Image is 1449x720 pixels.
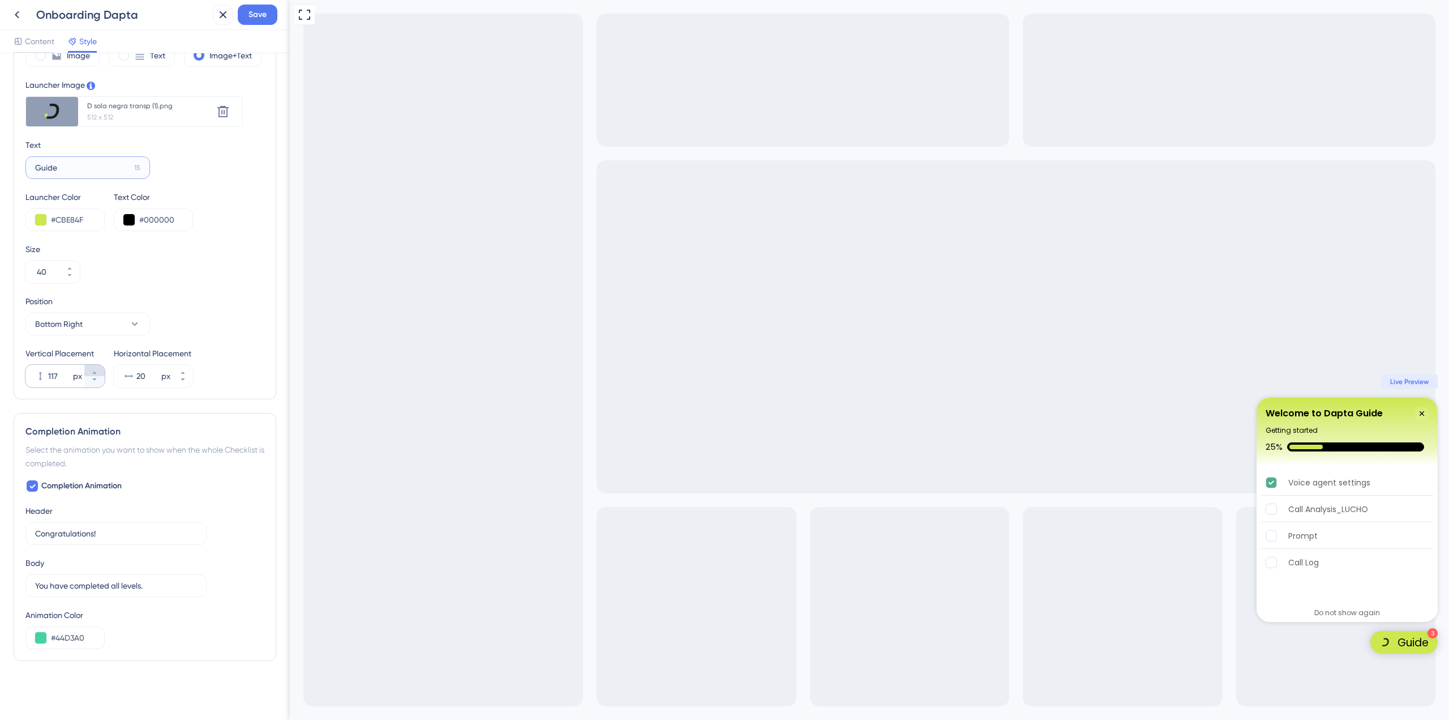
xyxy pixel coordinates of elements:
[87,101,212,110] div: D sola negra transp (1).png
[248,8,267,22] span: Save
[25,78,243,92] div: Launcher Image
[25,443,264,470] div: Select the animation you want to show when the whole Checklist is completed.
[967,398,1148,622] div: Checklist Container
[1087,634,1103,650] img: launcher-image-alternative-text
[48,369,71,383] input: px
[25,504,53,518] div: Header
[134,163,140,172] div: 15
[173,365,193,376] button: px
[25,608,264,622] div: Animation Color
[67,49,90,62] label: Image
[998,556,1029,569] div: Call Log
[971,497,1143,522] div: Call Analysis_LUCHO is incomplete.
[161,369,170,383] div: px
[79,35,97,48] span: Style
[35,580,197,592] input: You have completed all levels.
[976,425,1028,436] div: Getting started
[25,35,54,48] span: Content
[25,138,41,152] div: Text
[25,242,264,256] div: Size
[136,369,159,383] input: px
[1100,377,1139,386] span: Live Preview
[35,161,130,174] input: 15
[173,376,193,387] button: px
[976,442,1139,452] div: Checklist progress: 25%
[971,523,1143,549] div: Prompt is incomplete.
[1108,636,1139,650] div: Guide
[998,502,1078,516] div: Call Analysis_LUCHO
[25,295,150,308] div: Position
[36,7,208,23] div: Onboarding Dapta
[87,113,213,122] div: 512 x 512
[998,529,1028,543] div: Prompt
[25,425,264,438] div: Completion Animation
[976,407,1093,420] div: Welcome to Dapta Guide
[25,190,105,204] div: Launcher Color
[35,527,197,540] input: Congratulations!
[971,550,1143,575] div: Call Log is incomplete.
[967,466,1148,600] div: Checklist items
[114,347,193,360] div: Horizontal Placement
[25,313,150,335] button: Bottom Right
[37,97,67,126] img: file-1758920750707.png
[25,347,105,360] div: Vertical Placement
[150,49,165,62] label: Text
[1138,628,1148,638] div: 3
[25,556,44,570] div: Body
[1081,631,1148,654] div: Open Guide checklist, remaining modules: 3
[73,369,82,383] div: px
[84,376,105,387] button: px
[1024,608,1090,617] div: Do not show again
[238,5,277,25] button: Save
[976,442,993,452] div: 25%
[114,190,193,204] div: Text Color
[84,365,105,376] button: px
[1125,407,1139,420] div: Close Checklist
[998,476,1081,489] div: Voice agent settings
[209,49,252,62] label: Image+Text
[41,479,122,493] span: Completion Animation
[35,317,83,331] span: Bottom Right
[971,470,1143,496] div: Voice agent settings is complete.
